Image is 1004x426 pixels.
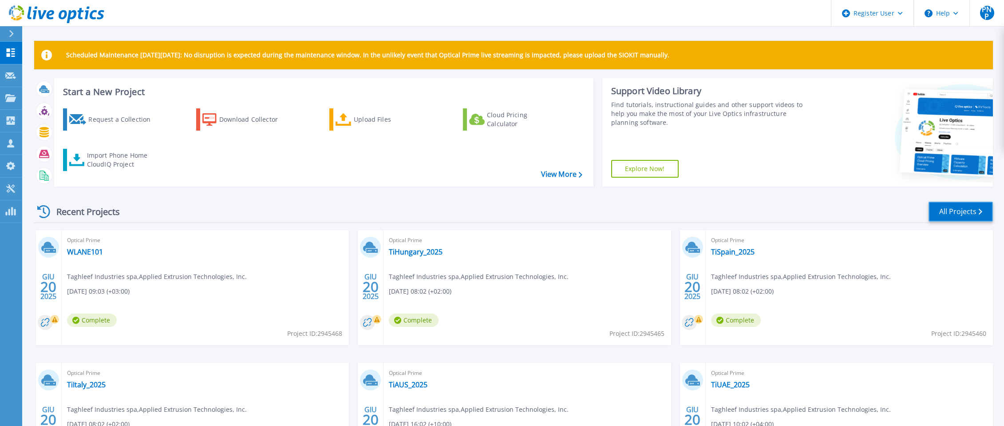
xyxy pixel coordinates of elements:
a: All Projects [929,202,993,222]
span: Optical Prime [389,235,665,245]
span: [DATE] 09:03 (+03:00) [67,287,130,296]
span: Project ID: 2945460 [931,329,986,338]
div: Find tutorials, instructional guides and other support videos to help you make the most of your L... [611,100,812,127]
span: Taghleef Industries spa , Applied Extrusion Technologies, Inc. [389,272,569,282]
span: 20 [363,283,379,291]
a: Cloud Pricing Calculator [463,108,562,131]
a: Explore Now! [611,160,679,178]
span: Complete [389,314,439,327]
span: Optical Prime [67,368,344,378]
span: 20 [684,416,700,423]
div: GIU 2025 [40,271,57,303]
div: Support Video Library [611,85,812,97]
span: 20 [684,283,700,291]
a: Download Collector [196,108,295,131]
a: Upload Files [329,108,428,131]
div: Import Phone Home CloudIQ Project [87,151,156,169]
h3: Start a New Project [63,87,582,97]
span: [DATE] 08:02 (+02:00) [711,287,774,296]
span: Taghleef Industries spa , Applied Extrusion Technologies, Inc. [389,405,569,414]
a: TiHungary_2025 [389,247,443,256]
span: Complete [711,314,761,327]
a: View More [541,170,582,179]
p: Scheduled Maintenance [DATE][DATE]: No disruption is expected during the maintenance window. In t... [66,52,669,59]
div: Request a Collection [88,111,159,128]
span: Taghleef Industries spa , Applied Extrusion Technologies, Inc. [711,272,891,282]
span: Taghleef Industries spa , Applied Extrusion Technologies, Inc. [67,405,247,414]
span: PNP [980,6,994,20]
a: Request a Collection [63,108,162,131]
a: TiItaly_2025 [67,380,106,389]
span: [DATE] 08:02 (+02:00) [389,287,451,296]
span: 20 [363,416,379,423]
div: GIU 2025 [684,271,701,303]
span: Taghleef Industries spa , Applied Extrusion Technologies, Inc. [67,272,247,282]
div: Cloud Pricing Calculator [487,111,558,128]
span: Optical Prime [711,368,988,378]
span: Optical Prime [711,235,988,245]
a: TiAUS_2025 [389,380,427,389]
span: 20 [40,416,56,423]
a: WLANE101 [67,247,103,256]
span: Taghleef Industries spa , Applied Extrusion Technologies, Inc. [711,405,891,414]
div: Upload Files [354,111,425,128]
span: Optical Prime [67,235,344,245]
div: GIU 2025 [362,271,379,303]
span: Complete [67,314,117,327]
span: Project ID: 2945465 [609,329,664,338]
span: Project ID: 2945468 [287,329,342,338]
span: Optical Prime [389,368,665,378]
div: Recent Projects [34,201,132,223]
div: Download Collector [219,111,290,128]
a: TiSpain_2025 [711,247,755,256]
a: TiUAE_2025 [711,380,750,389]
span: 20 [40,283,56,291]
